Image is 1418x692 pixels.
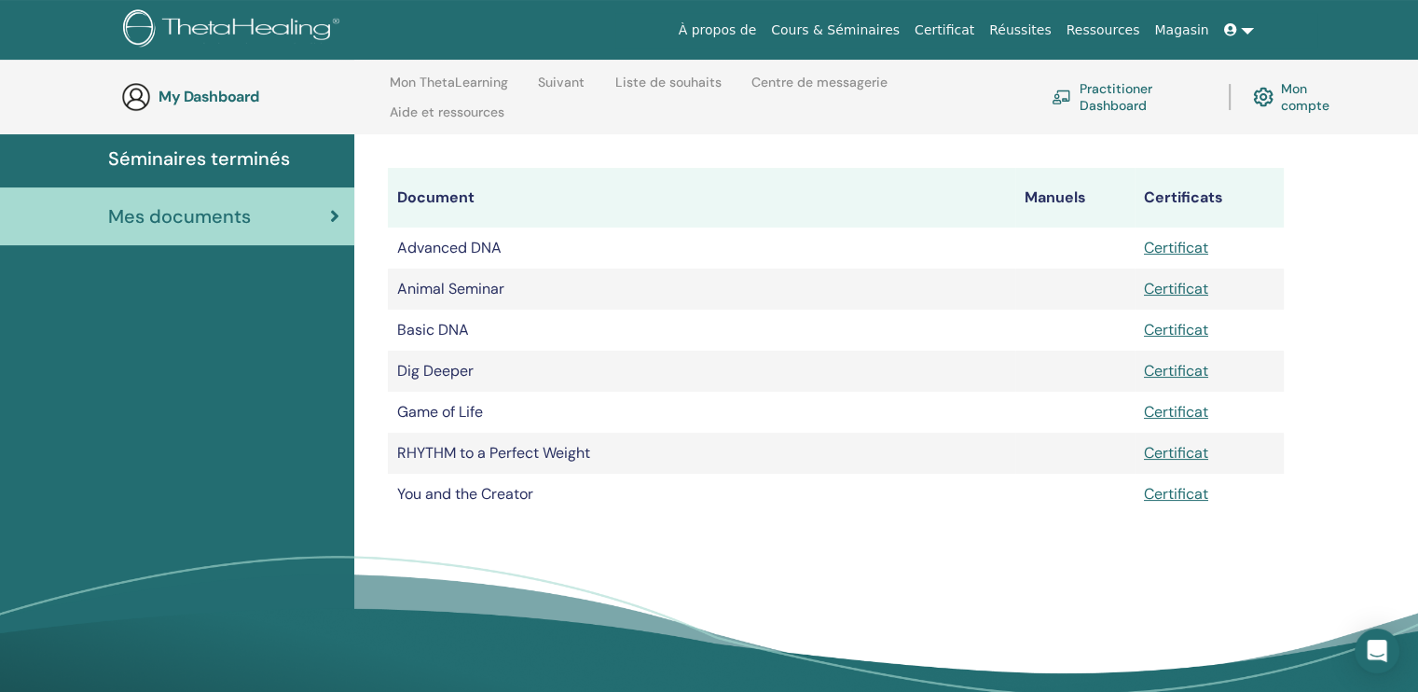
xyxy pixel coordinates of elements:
a: Certificat [1144,484,1208,504]
a: Centre de messagerie [751,75,888,104]
a: Suivant [538,75,585,104]
a: Certificat [1144,443,1208,463]
a: Liste de souhaits [615,75,722,104]
td: Basic DNA [388,310,1015,351]
div: Open Intercom Messenger [1355,629,1399,673]
img: chalkboard-teacher.svg [1052,90,1071,104]
a: Certificat [1144,320,1208,339]
a: Certificat [1144,402,1208,422]
td: Animal Seminar [388,269,1015,310]
span: Séminaires terminés [108,145,290,173]
td: Dig Deeper [388,351,1015,392]
a: Certificat [1144,238,1208,257]
img: logo.png [123,9,346,51]
a: Certificat [1144,361,1208,381]
a: Magasin [1147,13,1216,48]
td: You and the Creator [388,474,1015,515]
a: Ressources [1059,13,1148,48]
a: Practitioner Dashboard [1052,76,1206,118]
th: Certificats [1135,168,1284,228]
h3: My Dashboard [158,88,345,105]
a: Aide et ressources [390,104,504,134]
th: Manuels [1015,168,1135,228]
span: Mes documents [108,202,251,230]
th: Document [388,168,1015,228]
a: Mon compte [1253,76,1350,118]
td: Game of Life [388,392,1015,433]
img: generic-user-icon.jpg [121,82,151,112]
td: Advanced DNA [388,228,1015,269]
a: Réussites [982,13,1058,48]
a: Cours & Séminaires [764,13,907,48]
a: Certificat [1144,279,1208,298]
td: RHYTHM to a Perfect Weight [388,433,1015,474]
img: cog.svg [1253,83,1273,111]
a: Mon ThetaLearning [390,75,508,104]
a: Certificat [907,13,982,48]
a: À propos de [671,13,764,48]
